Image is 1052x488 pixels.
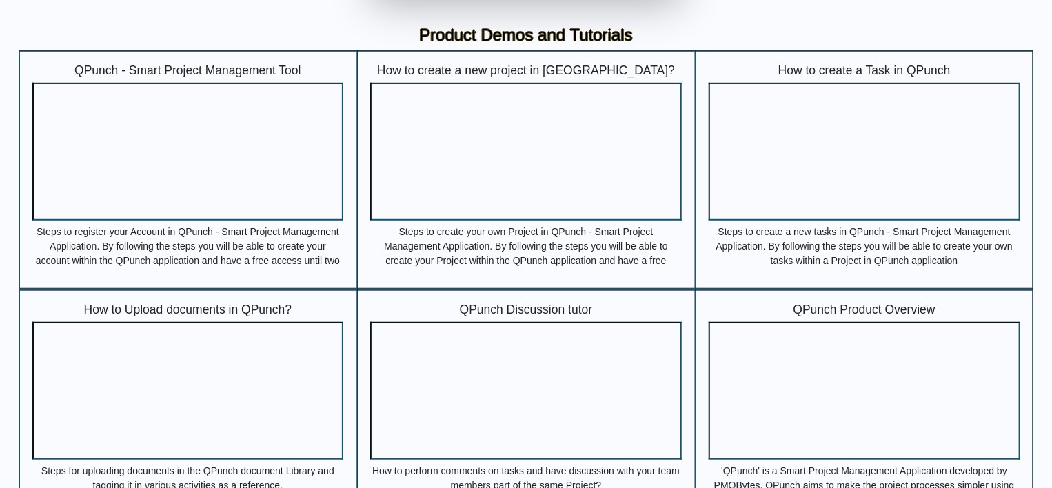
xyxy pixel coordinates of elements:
h3: Product Demos and Tutorials [29,26,1023,45]
h5: QPunch Discussion tutor [370,303,682,317]
h5: QPunch - Smart Project Management Tool [32,63,344,78]
p: Steps to create your own Project in QPunch - Smart Project Management Application. By following t... [370,225,682,266]
h5: How to Upload documents in QPunch? [32,303,344,317]
p: Steps to register your Account in QPunch - Smart Project Management Application. By following the... [32,225,344,266]
h5: How to create a new project in [GEOGRAPHIC_DATA]? [370,63,682,78]
p: Steps to create a new tasks in QPunch - Smart Project Management Application. By following the st... [709,225,1020,266]
h5: How to create a Task in QPunch [709,63,1020,78]
h5: QPunch Product Overview [709,303,1020,317]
